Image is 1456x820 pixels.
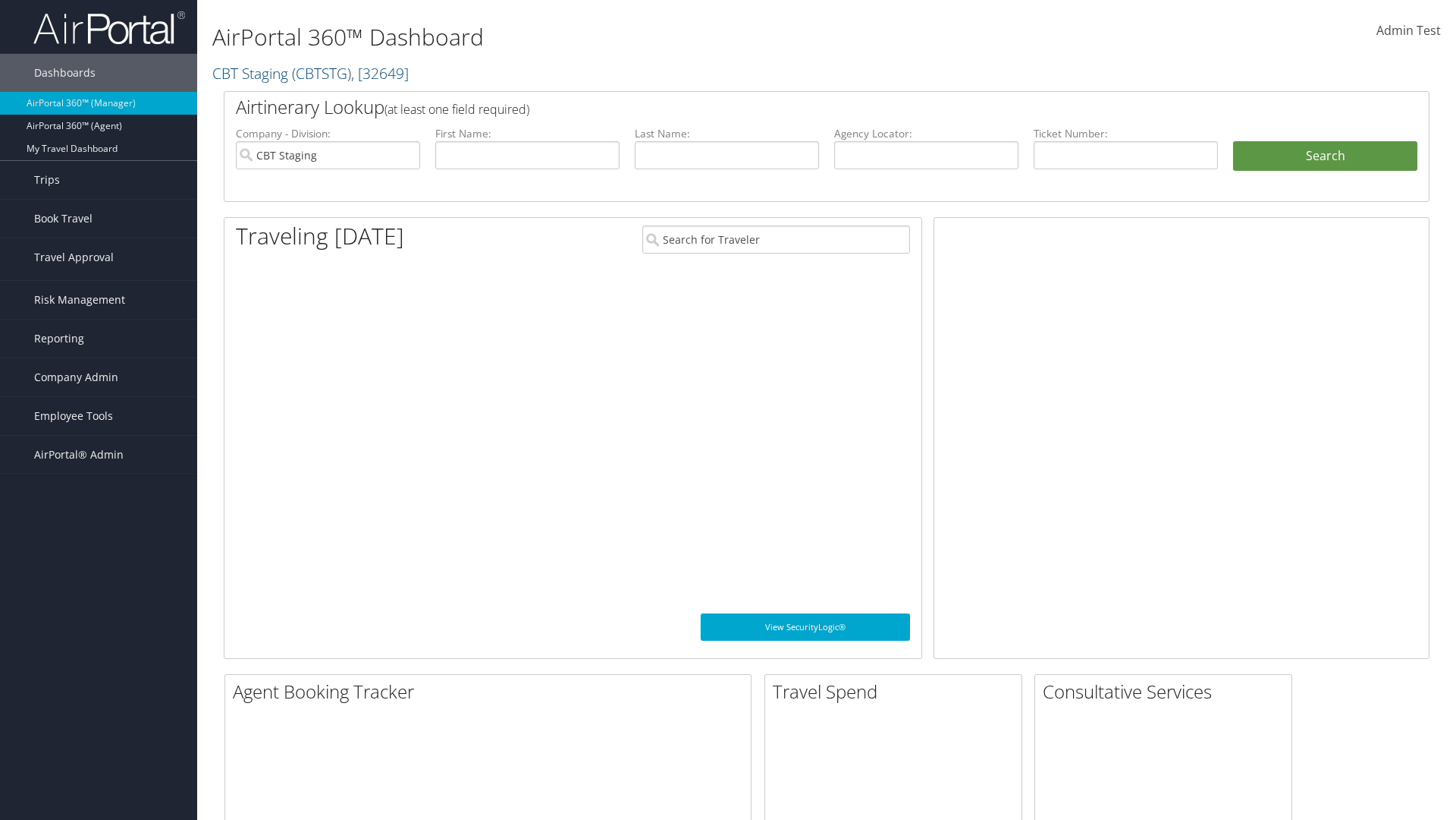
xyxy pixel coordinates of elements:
[34,54,96,92] span: Dashboards
[34,358,118,396] span: Company Admin
[34,397,113,435] span: Employee Tools
[33,10,185,46] img: airportal-logo.png
[635,126,819,141] label: Last Name:
[351,63,409,84] span: , [ 32649 ]
[773,679,1021,705] h2: Travel Spend
[1376,22,1441,39] span: Admin Test
[1233,141,1417,172] button: Search
[34,161,60,199] span: Trips
[642,225,910,254] input: Search for Traveler
[701,613,910,641] a: View SecurityLogic®
[236,126,420,141] label: Company - Division:
[212,21,1031,53] h1: AirPortal 360™ Dashboard
[236,220,404,252] h1: Traveling [DATE]
[34,281,125,319] span: Risk Management
[212,63,409,84] a: CBT Staging
[34,200,93,238] span: Book Travel
[34,436,124,474] span: AirPortal® Admin
[34,238,114,276] span: Travel Approval
[1376,8,1441,55] a: Admin Test
[236,94,1317,120] h2: Airtinerary Lookup
[1043,679,1291,705] h2: Consultative Services
[34,320,84,358] span: Reporting
[834,126,1018,141] label: Agency Locator:
[233,679,751,705] h2: Agent Booking Tracker
[435,126,620,141] label: First Name:
[292,63,351,84] span: ( CBTSTG )
[1034,126,1218,141] label: Ticket Number:
[384,101,529,118] span: (at least one field required)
